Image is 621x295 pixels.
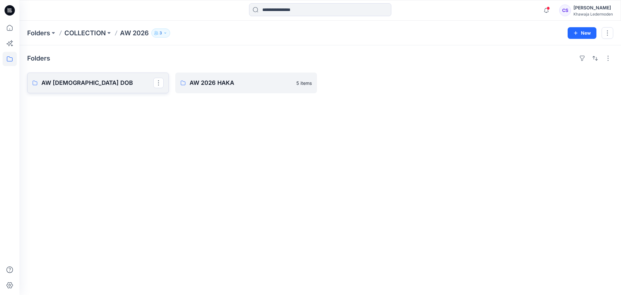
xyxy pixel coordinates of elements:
[159,29,162,37] p: 3
[27,28,50,38] a: Folders
[27,73,169,93] a: AW [DEMOGRAPHIC_DATA] DOB
[41,78,153,87] p: AW [DEMOGRAPHIC_DATA] DOB
[559,5,571,16] div: CS
[573,4,613,12] div: [PERSON_NAME]
[64,28,106,38] a: COLLECTION
[573,12,613,17] div: Khawaja Ledermoden
[175,73,317,93] a: AW 2026 HAKA5 items
[190,78,292,87] p: AW 2026 HAKA
[568,27,596,39] button: New
[151,28,170,38] button: 3
[120,28,149,38] p: AW 2026
[296,80,312,86] p: 5 items
[27,54,50,62] h4: Folders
